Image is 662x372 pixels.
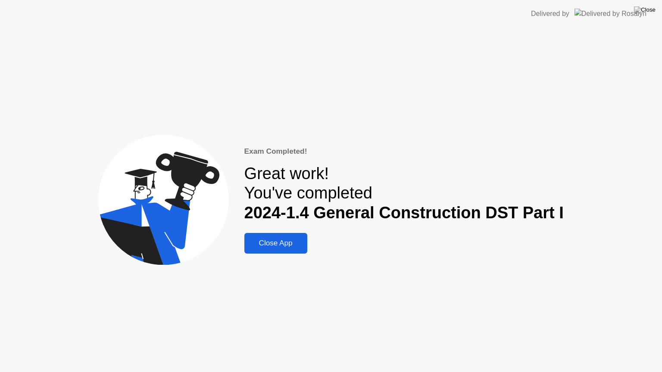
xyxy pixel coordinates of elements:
div: Delivered by [531,9,569,19]
img: Delivered by Rosalyn [575,9,646,19]
button: Close App [244,233,307,254]
img: Close [634,6,656,13]
b: 2024-1.4 General Construction DST Part I [244,204,564,222]
div: Close App [247,239,305,248]
div: Great work! You've completed [244,164,564,223]
div: Exam Completed! [244,146,564,157]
